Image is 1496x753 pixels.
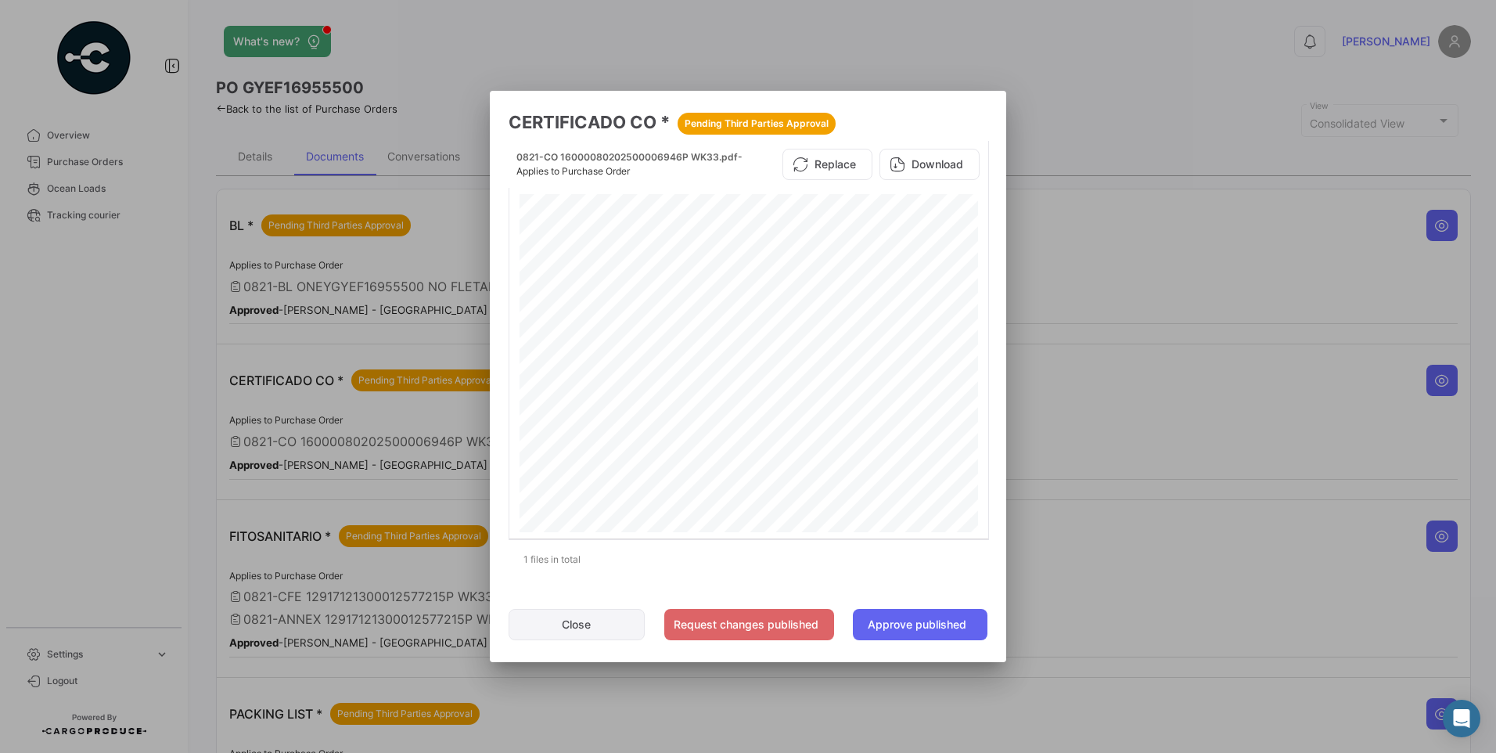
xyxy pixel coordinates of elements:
[516,151,738,163] span: 0821-CO 16000080202500006946P WK33.pdf
[853,609,987,640] button: Approve published
[685,117,829,131] span: Pending Third Parties Approval
[509,110,987,135] h3: CERTIFICADO CO *
[509,540,987,579] div: 1 files in total
[782,149,872,180] button: Replace
[509,609,645,640] button: Close
[664,609,834,640] button: Request changes published
[879,149,980,180] button: Download
[1443,700,1480,737] div: Abrir Intercom Messenger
